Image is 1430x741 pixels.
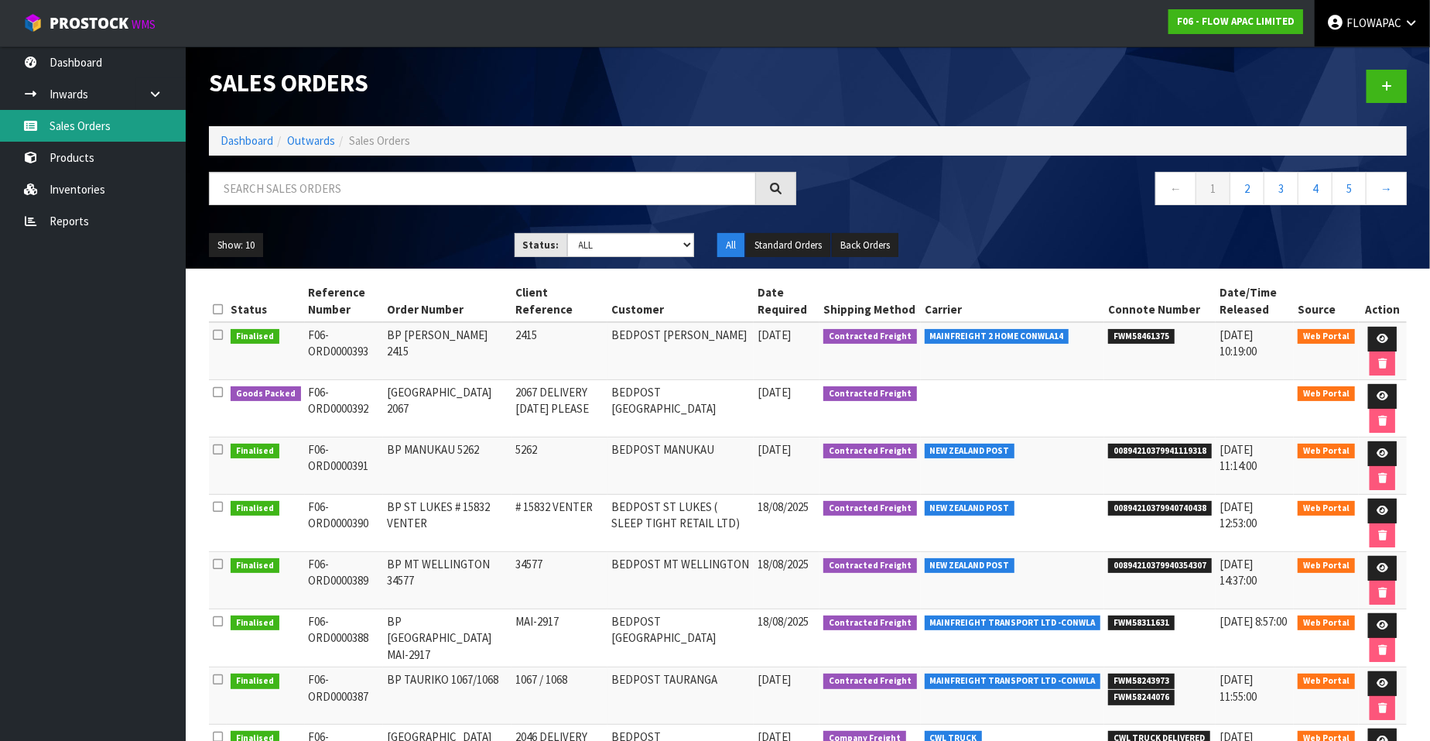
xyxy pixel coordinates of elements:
span: FWM58243973 [1108,674,1175,689]
span: Web Portal [1298,558,1355,574]
span: Finalised [231,674,279,689]
td: BP TAURIKO 1067/1068 [383,667,511,725]
th: Date Required [754,280,819,322]
a: 3 [1264,172,1298,205]
span: Web Portal [1298,674,1355,689]
th: Date/Time Released [1216,280,1294,322]
span: Web Portal [1298,501,1355,516]
span: [DATE] [758,385,791,400]
button: Standard Orders [746,233,830,258]
strong: Status: [523,238,559,252]
th: Shipping Method [819,280,921,322]
span: Contracted Freight [823,558,917,574]
th: Client Reference [511,280,607,322]
span: 18/08/2025 [758,499,809,514]
span: [DATE] 10:19:00 [1220,328,1257,358]
span: [DATE] 11:14:00 [1220,442,1257,473]
span: [DATE] 11:55:00 [1220,672,1257,703]
span: 18/08/2025 [758,557,809,571]
span: Web Portal [1298,444,1355,459]
td: MAI-2917 [511,609,607,667]
span: Web Portal [1298,616,1355,631]
span: [DATE] [758,328,791,342]
small: WMS [132,17,156,32]
a: Dashboard [221,133,273,148]
span: Finalised [231,444,279,459]
a: ← [1155,172,1196,205]
span: NEW ZEALAND POST [925,501,1015,516]
td: 2415 [511,322,607,380]
a: 1 [1196,172,1230,205]
td: BEDPOST MT WELLINGTON [607,552,754,609]
td: 1067 / 1068 [511,667,607,725]
span: Contracted Freight [823,501,917,516]
span: FWM58244076 [1108,690,1175,705]
span: NEW ZEALAND POST [925,558,1015,574]
td: BEDPOST [GEOGRAPHIC_DATA] [607,609,754,667]
span: MAINFREIGHT TRANSPORT LTD -CONWLA [925,616,1101,631]
a: Outwards [287,133,335,148]
td: F06-ORD0000387 [305,667,384,725]
span: 00894210379940740438 [1108,501,1212,516]
button: Show: 10 [209,233,263,258]
span: Contracted Freight [823,616,917,631]
td: 34577 [511,552,607,609]
span: Sales Orders [349,133,410,148]
a: 5 [1332,172,1367,205]
a: 4 [1298,172,1332,205]
th: Status [227,280,305,322]
a: 2 [1230,172,1264,205]
img: cube-alt.png [23,13,43,33]
span: Web Portal [1298,329,1355,345]
span: FWM58461375 [1108,329,1175,345]
th: Connote Number [1104,280,1216,322]
span: Web Portal [1298,386,1355,402]
td: BP MANUKAU 5262 [383,437,511,495]
td: F06-ORD0000393 [305,322,384,380]
td: BP ST LUKES # 15832 VENTER [383,495,511,552]
td: # 15832 VENTER [511,495,607,552]
button: Back Orders [832,233,898,258]
span: Contracted Freight [823,329,917,345]
span: MAINFREIGHT TRANSPORT LTD -CONWLA [925,674,1101,689]
span: 00894210379940354307 [1108,558,1212,574]
span: [DATE] 12:53:00 [1220,499,1257,530]
th: Customer [607,280,754,322]
td: 2067 DELIVERY [DATE] PLEASE [511,380,607,437]
span: Goods Packed [231,386,301,402]
th: Reference Number [305,280,384,322]
td: F06-ORD0000390 [305,495,384,552]
span: [DATE] [758,672,791,687]
span: MAINFREIGHT 2 HOME CONWLA14 [925,329,1069,345]
span: 18/08/2025 [758,614,809,629]
span: Finalised [231,501,279,516]
span: [DATE] [758,442,791,457]
td: BP MT WELLINGTON 34577 [383,552,511,609]
span: ProStock [50,13,128,33]
td: BP [PERSON_NAME] 2415 [383,322,511,380]
td: BEDPOST ST LUKES ( SLEEP TIGHT RETAIL LTD) [607,495,754,552]
th: Action [1359,280,1407,322]
h1: Sales Orders [209,70,796,97]
span: NEW ZEALAND POST [925,444,1015,459]
span: [DATE] 8:57:00 [1220,614,1287,629]
td: 5262 [511,437,607,495]
td: BEDPOST [GEOGRAPHIC_DATA] [607,380,754,437]
td: F06-ORD0000391 [305,437,384,495]
span: Finalised [231,558,279,574]
nav: Page navigation [819,172,1407,210]
span: Finalised [231,329,279,345]
td: F06-ORD0000389 [305,552,384,609]
span: FLOWAPAC [1346,15,1401,30]
td: F06-ORD0000388 [305,609,384,667]
input: Search sales orders [209,172,756,205]
th: Source [1294,280,1359,322]
a: → [1366,172,1407,205]
span: Contracted Freight [823,674,917,689]
span: [DATE] 14:37:00 [1220,557,1257,588]
td: F06-ORD0000392 [305,380,384,437]
td: [GEOGRAPHIC_DATA] 2067 [383,380,511,437]
span: Contracted Freight [823,444,917,459]
span: Contracted Freight [823,386,917,402]
th: Carrier [921,280,1105,322]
